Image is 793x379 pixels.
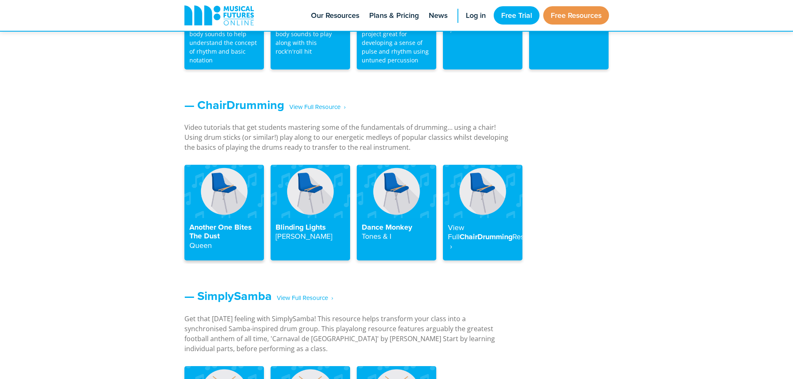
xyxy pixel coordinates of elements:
p: Get that [DATE] feeling with SimplySamba! This resource helps transform your class into a synchro... [184,314,509,354]
span: News [429,10,447,21]
a: Another One Bites The DustQueen [184,165,264,260]
span: Log in [466,10,486,21]
h4: Dance Monkey [362,223,431,241]
a: Free Trial [494,6,539,25]
span: Plans & Pricing [369,10,419,21]
span: ‎ ‎ ‎ View Full Resource‎‏‏‎ ‎ › [272,291,333,305]
h4: ChairDrumming [448,223,517,251]
a: Free Resources [543,6,609,25]
strong: Resource ‎ › [448,231,543,251]
p: An introductory lesson to Percussion Play, a project great for developing a sense of pulse and rh... [362,12,431,64]
strong: Tones & I [362,231,391,241]
p: Video tutorials that get students mastering some of the fundamentals of drumming… using a chair! ... [184,122,509,152]
strong: [PERSON_NAME] [276,231,332,241]
strong: View Full [448,222,464,242]
span: ‎ ‎ ‎ View Full Resource‎‏‏‎ ‎ › [284,100,346,114]
a: Dance MonkeyTones & I [357,165,436,260]
h4: Blinding Lights [276,223,345,241]
span: Our Resources [311,10,359,21]
p: This excerpt is fun for the whole class, use body sounds to help understand the concept of rhythm... [189,12,259,64]
p: In groups or individually, use your body sounds to play along with this rock'n'roll hit [276,12,345,56]
a: Blinding Lights[PERSON_NAME] [271,165,350,260]
h4: Another One Bites The Dust [189,223,259,250]
a: — SimplySamba‎ ‎ ‎ View Full Resource‎‏‏‎ ‎ › [184,287,333,305]
a: — ChairDrumming‎ ‎ ‎ View Full Resource‎‏‏‎ ‎ › [184,96,346,114]
strong: Queen [189,240,212,250]
a: View FullChairDrummingResource ‎ › [443,165,522,260]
